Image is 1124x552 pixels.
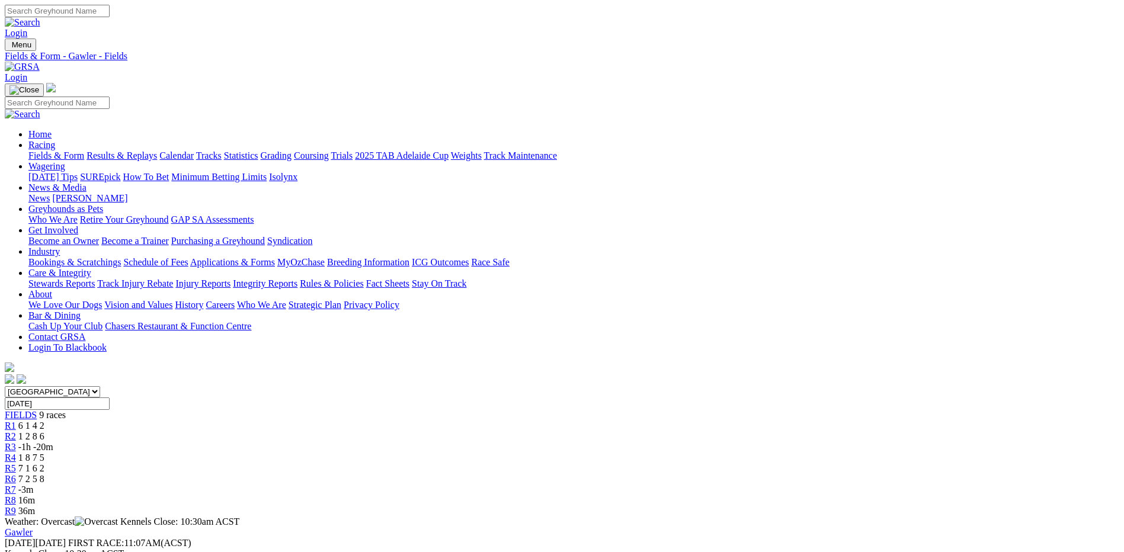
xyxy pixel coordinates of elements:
[5,97,110,109] input: Search
[28,257,1119,268] div: Industry
[5,410,37,420] a: FIELDS
[28,321,1119,332] div: Bar & Dining
[80,172,120,182] a: SUREpick
[105,321,251,331] a: Chasers Restaurant & Function Centre
[80,214,169,224] a: Retire Your Greyhound
[28,257,121,267] a: Bookings & Scratchings
[327,257,409,267] a: Breeding Information
[159,150,194,161] a: Calendar
[5,506,16,516] a: R9
[5,442,16,452] a: R3
[28,182,87,192] a: News & Media
[28,342,107,352] a: Login To Blackbook
[28,150,1119,161] div: Racing
[5,484,16,495] a: R7
[171,172,267,182] a: Minimum Betting Limits
[28,278,1119,289] div: Care & Integrity
[17,374,26,384] img: twitter.svg
[294,150,329,161] a: Coursing
[101,236,169,246] a: Become a Trainer
[28,214,78,224] a: Who We Are
[28,129,52,139] a: Home
[5,62,40,72] img: GRSA
[5,17,40,28] img: Search
[5,421,16,431] a: R1
[28,214,1119,225] div: Greyhounds as Pets
[5,463,16,473] a: R5
[300,278,364,288] a: Rules & Policies
[5,452,16,463] a: R4
[18,474,44,484] span: 7 2 5 8
[28,332,85,342] a: Contact GRSA
[171,214,254,224] a: GAP SA Assessments
[5,362,14,372] img: logo-grsa-white.png
[171,236,265,246] a: Purchasing a Greyhound
[68,538,124,548] span: FIRST RACE:
[28,236,99,246] a: Become an Owner
[196,150,222,161] a: Tracks
[412,278,466,288] a: Stay On Track
[46,83,56,92] img: logo-grsa-white.png
[344,300,399,310] a: Privacy Policy
[5,538,66,548] span: [DATE]
[28,321,103,331] a: Cash Up Your Club
[412,257,469,267] a: ICG Outcomes
[451,150,482,161] a: Weights
[18,421,44,431] span: 6 1 4 2
[237,300,286,310] a: Who We Are
[28,204,103,214] a: Greyhounds as Pets
[5,28,27,38] a: Login
[224,150,258,161] a: Statistics
[206,300,235,310] a: Careers
[5,431,16,441] a: R2
[190,257,275,267] a: Applications & Forms
[289,300,341,310] a: Strategic Plan
[5,495,16,505] a: R8
[175,300,203,310] a: History
[18,484,34,495] span: -3m
[28,172,78,182] a: [DATE] Tips
[68,538,191,548] span: 11:07AM(ACST)
[471,257,509,267] a: Race Safe
[87,150,157,161] a: Results & Replays
[18,495,35,505] span: 16m
[5,109,40,120] img: Search
[18,463,44,473] span: 7 1 6 2
[28,268,91,278] a: Care & Integrity
[28,289,52,299] a: About
[9,85,39,95] img: Close
[28,225,78,235] a: Get Involved
[5,516,120,527] span: Weather: Overcast
[52,193,127,203] a: [PERSON_NAME]
[175,278,230,288] a: Injury Reports
[277,257,325,267] a: MyOzChase
[267,236,312,246] a: Syndication
[484,150,557,161] a: Track Maintenance
[5,5,110,17] input: Search
[5,538,36,548] span: [DATE]
[18,431,44,441] span: 1 2 8 6
[28,278,95,288] a: Stewards Reports
[75,516,118,527] img: Overcast
[28,310,81,320] a: Bar & Dining
[28,300,1119,310] div: About
[28,150,84,161] a: Fields & Form
[233,278,297,288] a: Integrity Reports
[5,38,36,51] button: Toggle navigation
[366,278,409,288] a: Fact Sheets
[104,300,172,310] a: Vision and Values
[28,193,1119,204] div: News & Media
[5,474,16,484] a: R6
[28,140,55,150] a: Racing
[5,51,1119,62] div: Fields & Form - Gawler - Fields
[123,172,169,182] a: How To Bet
[39,410,66,420] span: 9 races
